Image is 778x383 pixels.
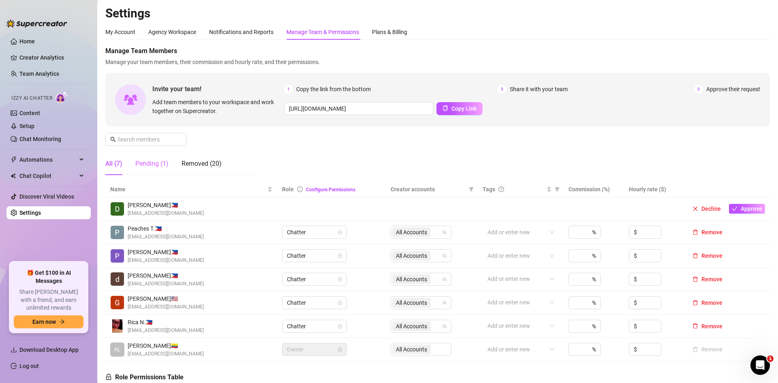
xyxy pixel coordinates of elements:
[19,123,34,129] a: Setup
[128,271,204,280] span: [PERSON_NAME] 🇵🇭
[287,343,342,355] span: Owner
[555,187,560,192] span: filter
[111,319,124,333] img: Rica Nicoole II
[306,187,355,193] a: Configure Permissions
[338,230,342,235] span: lock
[19,169,77,182] span: Chat Copilot
[741,205,762,212] span: Approve
[396,322,427,331] span: All Accounts
[483,185,495,194] span: Tags
[105,58,770,66] span: Manage your team members, their commission and hourly rate, and their permissions.
[152,84,284,94] span: Invite your team!
[689,274,726,284] button: Remove
[11,347,17,353] span: download
[396,275,427,284] span: All Accounts
[105,46,770,56] span: Manage Team Members
[128,327,204,334] span: [EMAIL_ADDRESS][DOMAIN_NAME]
[297,186,303,192] span: info-circle
[282,186,294,193] span: Role
[442,277,447,282] span: team
[338,300,342,305] span: lock
[701,229,722,235] span: Remove
[128,224,204,233] span: Peaches T. 🇵🇭
[701,252,722,259] span: Remove
[396,298,427,307] span: All Accounts
[128,210,204,217] span: [EMAIL_ADDRESS][DOMAIN_NAME]
[105,28,135,36] div: My Account
[732,206,737,212] span: check
[287,320,342,332] span: Chatter
[287,297,342,309] span: Chatter
[391,185,466,194] span: Creator accounts
[689,251,726,261] button: Remove
[338,347,342,352] span: lock
[114,345,121,354] span: AL
[128,294,204,303] span: [PERSON_NAME] 🇺🇸
[11,173,16,179] img: Chat Copilot
[111,272,124,286] img: Deisy
[128,303,204,311] span: [EMAIL_ADDRESS][DOMAIN_NAME]
[105,159,122,169] div: All (7)
[128,280,204,288] span: [EMAIL_ADDRESS][DOMAIN_NAME]
[111,296,124,309] img: Gladys
[105,182,277,197] th: Name
[209,28,274,36] div: Notifications and Reports
[510,85,568,94] span: Share it with your team
[338,277,342,282] span: lock
[19,38,35,45] a: Home
[128,248,204,257] span: [PERSON_NAME] 🇵🇭
[105,6,770,21] h2: Settings
[286,28,359,36] div: Manage Team & Permissions
[19,71,59,77] a: Team Analytics
[553,183,561,195] span: filter
[128,318,204,327] span: Rica N. 🇵🇭
[372,28,407,36] div: Plans & Billing
[564,182,624,197] th: Commission (%)
[19,136,61,142] a: Chat Monitoring
[59,319,65,325] span: arrow-right
[128,257,204,264] span: [EMAIL_ADDRESS][DOMAIN_NAME]
[19,153,77,166] span: Automations
[296,85,371,94] span: Copy the link from the bottom
[693,300,698,306] span: delete
[442,253,447,258] span: team
[750,355,770,375] iframe: Intercom live chat
[469,187,474,192] span: filter
[436,102,483,115] button: Copy Link
[287,226,342,238] span: Chatter
[701,205,721,212] span: Decline
[128,233,204,241] span: [EMAIL_ADDRESS][DOMAIN_NAME]
[118,135,175,144] input: Search members
[442,230,447,235] span: team
[392,321,431,331] span: All Accounts
[338,324,342,329] span: lock
[624,182,684,197] th: Hourly rate ($)
[128,341,204,350] span: [PERSON_NAME] 🇪🇨
[19,51,84,64] a: Creator Analytics
[442,324,447,329] span: team
[182,159,222,169] div: Removed (20)
[148,28,196,36] div: Agency Workspace
[284,85,293,94] span: 1
[111,249,124,263] img: Phoebe Toco
[152,98,281,116] span: Add team members to your workspace and work together on Supercreator.
[287,250,342,262] span: Chatter
[56,91,68,103] img: AI Chatter
[693,229,698,235] span: delete
[729,204,765,214] button: Approve
[14,269,83,285] span: 🎁 Get $100 in AI Messages
[498,186,504,192] span: question-circle
[338,253,342,258] span: lock
[105,374,112,380] span: lock
[693,206,698,212] span: close
[396,251,427,260] span: All Accounts
[128,201,204,210] span: [PERSON_NAME] 🇵🇭
[689,321,726,331] button: Remove
[442,105,448,111] span: copy
[693,253,698,259] span: delete
[19,347,79,353] span: Download Desktop App
[498,85,507,94] span: 2
[693,323,698,329] span: delete
[467,183,475,195] span: filter
[110,137,116,142] span: search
